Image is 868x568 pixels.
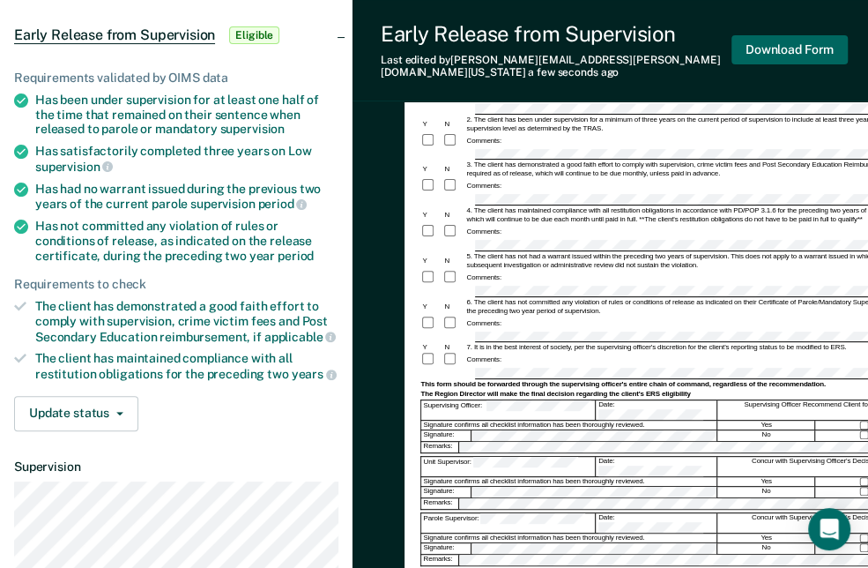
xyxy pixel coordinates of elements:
[257,197,307,211] span: period
[442,211,464,220] div: N
[381,54,731,79] div: Last edited by [PERSON_NAME][EMAIL_ADDRESS][PERSON_NAME][DOMAIN_NAME][US_STATE]
[731,35,848,64] button: Download Form
[421,421,717,430] div: Signature confirms all checklist information has been thoroughly reviewed.
[420,165,442,174] div: Y
[14,277,338,292] div: Requirements to check
[442,303,464,311] div: N
[442,257,464,265] div: N
[14,26,215,44] span: Early Release from Supervision
[420,211,442,220] div: Y
[421,430,471,441] div: Signature:
[35,160,113,174] span: supervision
[381,21,731,47] div: Early Release from Supervision
[420,120,442,129] div: Y
[421,513,596,533] div: Parole Supervisor:
[597,400,717,420] div: Date:
[718,421,815,430] div: Yes
[464,137,502,146] div: Comments:
[292,367,337,381] span: years
[421,477,717,486] div: Signature confirms all checklist information has been thoroughly reviewed.
[718,534,815,542] div: Yes
[14,460,338,475] dt: Supervision
[464,228,502,236] div: Comments:
[464,355,502,364] div: Comments:
[420,257,442,265] div: Y
[35,299,338,344] div: The client has demonstrated a good faith effort to comply with supervision, crime victim fees and...
[421,400,596,420] div: Supervising Officer:
[718,487,815,497] div: No
[420,343,442,352] div: Y
[421,487,471,497] div: Signature:
[264,330,336,344] span: applicable
[442,165,464,174] div: N
[420,303,442,311] div: Y
[597,457,717,476] div: Date:
[718,477,815,486] div: Yes
[464,319,502,328] div: Comments:
[35,219,338,263] div: Has not committed any violation of rules or conditions of release, as indicated on the release ce...
[808,508,850,550] div: Open Intercom Messenger
[421,442,458,452] div: Remarks:
[442,343,464,352] div: N
[421,534,717,542] div: Signature confirms all checklist information has been thoroughly reviewed.
[220,122,285,136] span: supervision
[421,543,471,554] div: Signature:
[528,66,619,78] span: a few seconds ago
[597,513,717,533] div: Date:
[718,543,815,554] div: No
[464,182,502,191] div: Comments:
[35,351,338,381] div: The client has maintained compliance with all restitution obligations for the preceding two
[442,120,464,129] div: N
[35,93,338,137] div: Has been under supervision for at least one half of the time that remained on their sentence when...
[229,26,279,44] span: Eligible
[718,430,815,441] div: No
[35,144,338,174] div: Has satisfactorily completed three years on Low
[464,273,502,282] div: Comments:
[35,182,338,212] div: Has had no warrant issued during the previous two years of the current parole supervision
[421,555,458,565] div: Remarks:
[14,71,338,86] div: Requirements validated by OIMS data
[14,396,138,431] button: Update status
[278,249,314,263] span: period
[421,498,458,509] div: Remarks:
[421,457,596,476] div: Unit Supervisor:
